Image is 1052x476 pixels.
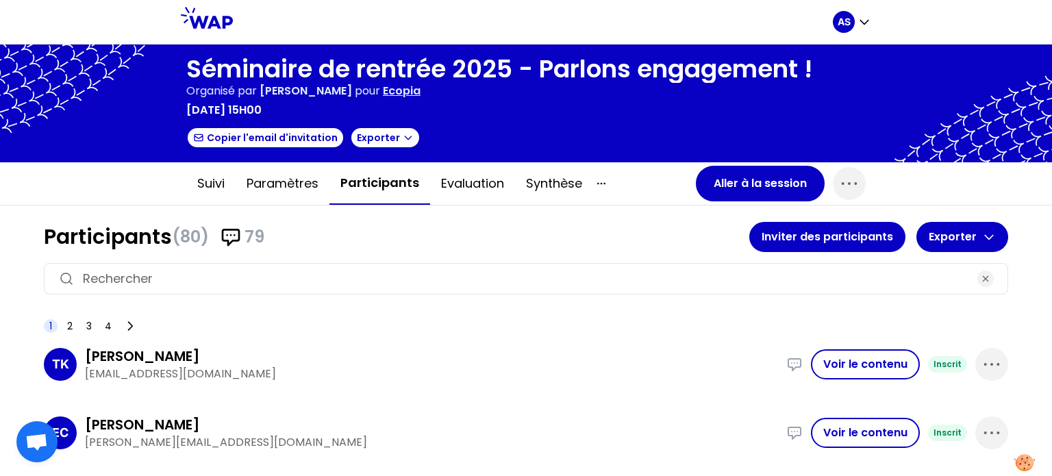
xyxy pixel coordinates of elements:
[696,166,825,201] button: Aller à la session
[515,163,593,204] button: Synthèse
[44,225,749,249] h1: Participants
[186,127,345,149] button: Copier l'email d'invitation
[52,423,68,442] p: EC
[329,162,430,205] button: Participants
[105,319,112,333] span: 4
[67,319,73,333] span: 2
[236,163,329,204] button: Paramètres
[49,319,52,333] span: 1
[833,11,871,33] button: AS
[355,83,380,99] p: pour
[85,347,200,366] h3: [PERSON_NAME]
[383,83,421,99] p: Ecopia
[52,355,69,374] p: TK
[928,356,967,373] div: Inscrit
[186,163,236,204] button: Suivi
[916,222,1008,252] button: Exporter
[85,434,778,451] p: [PERSON_NAME][EMAIL_ADDRESS][DOMAIN_NAME]
[85,366,778,382] p: [EMAIL_ADDRESS][DOMAIN_NAME]
[260,83,352,99] span: [PERSON_NAME]
[186,55,812,83] h1: Séminaire de rentrée 2025 - Parlons engagement !
[928,425,967,441] div: Inscrit
[86,319,92,333] span: 3
[85,415,200,434] h3: [PERSON_NAME]
[16,421,58,462] div: Ouvrir le chat
[749,222,905,252] button: Inviter des participants
[186,102,262,118] p: [DATE] 15h00
[245,226,264,248] span: 79
[186,83,257,99] p: Organisé par
[83,269,969,288] input: Rechercher
[838,15,851,29] p: AS
[172,226,209,248] span: (80)
[350,127,421,149] button: Exporter
[430,163,515,204] button: Evaluation
[811,418,920,448] button: Voir le contenu
[811,349,920,379] button: Voir le contenu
